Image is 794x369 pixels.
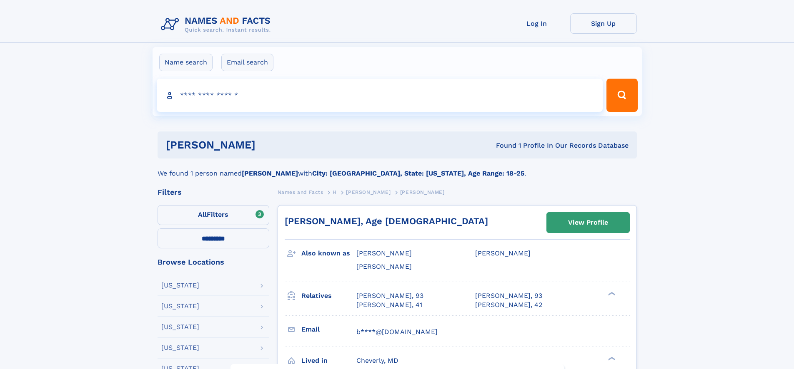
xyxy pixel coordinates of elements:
label: Filters [158,205,269,225]
div: Browse Locations [158,258,269,266]
div: View Profile [568,213,608,232]
div: We found 1 person named with . [158,158,637,178]
a: Names and Facts [278,187,323,197]
span: [PERSON_NAME] [475,249,531,257]
h1: [PERSON_NAME] [166,140,376,150]
button: Search Button [606,79,637,112]
label: Email search [221,54,273,71]
h3: Email [301,322,356,337]
div: ❯ [606,291,616,296]
a: Log In [503,13,570,34]
a: [PERSON_NAME] [346,187,391,197]
div: Found 1 Profile In Our Records Database [376,141,629,150]
a: [PERSON_NAME], Age [DEMOGRAPHIC_DATA] [285,216,488,226]
b: City: [GEOGRAPHIC_DATA], State: [US_STATE], Age Range: 18-25 [312,169,524,177]
a: View Profile [547,213,629,233]
div: [US_STATE] [161,303,199,310]
div: [US_STATE] [161,344,199,351]
div: Filters [158,188,269,196]
span: [PERSON_NAME] [400,189,445,195]
span: [PERSON_NAME] [356,263,412,270]
a: [PERSON_NAME], 93 [356,291,423,300]
div: [US_STATE] [161,282,199,289]
a: Sign Up [570,13,637,34]
div: ❯ [606,356,616,361]
a: [PERSON_NAME], 93 [475,291,542,300]
img: Logo Names and Facts [158,13,278,36]
div: [US_STATE] [161,324,199,330]
label: Name search [159,54,213,71]
h3: Relatives [301,289,356,303]
span: Cheverly, MD [356,357,398,364]
a: [PERSON_NAME], 41 [356,300,422,310]
span: [PERSON_NAME] [346,189,391,195]
a: [PERSON_NAME], 42 [475,300,542,310]
b: [PERSON_NAME] [242,169,298,177]
span: H [333,189,337,195]
a: H [333,187,337,197]
input: search input [157,79,603,112]
h3: Lived in [301,354,356,368]
span: [PERSON_NAME] [356,249,412,257]
h3: Also known as [301,246,356,260]
span: All [198,211,207,218]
